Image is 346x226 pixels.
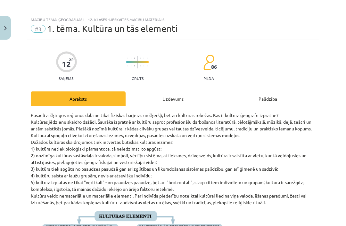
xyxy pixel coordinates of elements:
[203,76,214,81] p: pilda
[140,65,141,66] img: icon-short-line-57e1e144782c952c97e751825c79c345078a6d821885a25fce030b3d8c18986b.svg
[140,58,141,59] img: icon-short-line-57e1e144782c952c97e751825c79c345078a6d821885a25fce030b3d8c18986b.svg
[128,65,128,66] img: icon-short-line-57e1e144782c952c97e751825c79c345078a6d821885a25fce030b3d8c18986b.svg
[69,58,73,61] span: XP
[31,112,315,206] p: Pasauli atšķirīgos reģionos dala ne tikai fiziskās barjeras un šķēršļi, bet arī kultūras robežas....
[203,54,214,70] img: students-c634bb4e5e11cddfef0936a35e636f08e4e9abd3cc4e673bd6f9a4125e45ecb1.svg
[128,58,128,59] img: icon-short-line-57e1e144782c952c97e751825c79c345078a6d821885a25fce030b3d8c18986b.svg
[134,58,135,59] img: icon-short-line-57e1e144782c952c97e751825c79c345078a6d821885a25fce030b3d8c18986b.svg
[211,64,217,70] span: 86
[144,65,144,66] img: icon-short-line-57e1e144782c952c97e751825c79c345078a6d821885a25fce030b3d8c18986b.svg
[62,60,71,69] div: 12
[31,17,315,22] div: Mācību tēma: Ģeogrāfijas i - 12. klases 1.ieskaites mācību materiāls
[134,65,135,66] img: icon-short-line-57e1e144782c952c97e751825c79c345078a6d821885a25fce030b3d8c18986b.svg
[220,91,315,106] div: Palīdzība
[144,58,144,59] img: icon-short-line-57e1e144782c952c97e751825c79c345078a6d821885a25fce030b3d8c18986b.svg
[132,76,144,81] p: Grūts
[4,26,7,30] img: icon-close-lesson-0947bae3869378f0d4975bcd49f059093ad1ed9edebbc8119c70593378902aed.svg
[31,25,45,33] span: #3
[47,23,177,34] span: 1. tēma. Kultūra un tās elementi
[126,91,220,106] div: Uzdevums
[31,91,126,106] div: Apraksts
[56,76,77,81] p: Saņemsi
[137,56,138,68] img: icon-long-line-d9ea69661e0d244f92f715978eff75569469978d946b2353a9bb055b3ed8787d.svg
